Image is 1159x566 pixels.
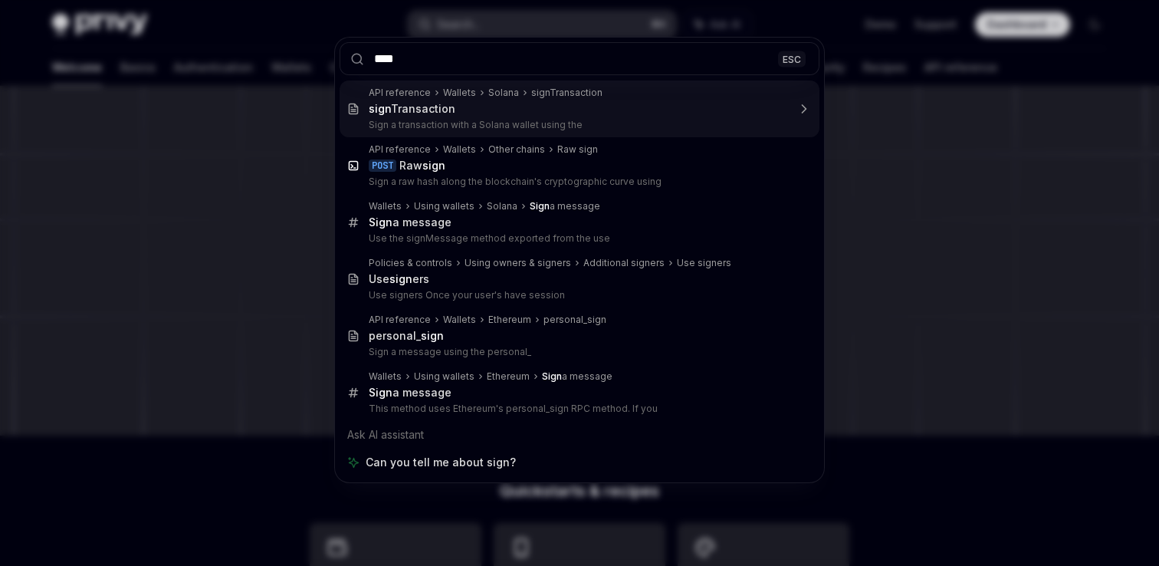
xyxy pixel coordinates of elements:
[369,119,787,131] p: Sign a transaction with a Solana wallet using the
[369,143,431,156] div: API reference
[369,102,455,116] div: Transaction
[369,329,444,343] div: personal_
[443,314,476,326] div: Wallets
[443,87,476,99] div: Wallets
[369,314,431,326] div: API reference
[369,200,402,212] div: Wallets
[369,386,451,400] div: a message
[530,200,600,212] div: a message
[369,386,392,399] b: Sign
[778,51,806,67] div: ESC
[369,272,429,286] div: Use ers
[340,421,819,449] div: Ask AI assistant
[414,370,474,383] div: Using wallets
[369,370,402,383] div: Wallets
[488,143,545,156] div: Other chains
[465,257,571,269] div: Using owners & signers
[543,314,606,326] div: personal_sign
[583,257,665,269] div: Additional signers
[369,160,396,172] div: POST
[557,143,598,156] div: Raw sign
[369,403,787,415] p: This method uses Ethereum's personal_sign RPC method. If you
[366,455,516,470] span: Can you tell me about sign?
[530,200,550,212] b: Sign
[369,176,787,188] p: Sign a raw hash along the blockchain's cryptographic curve using
[542,370,612,383] div: a message
[369,87,431,99] div: API reference
[369,289,787,301] p: Use signers Once your user's have session
[677,257,731,269] div: Use signers
[414,200,474,212] div: Using wallets
[369,102,391,115] b: sign
[488,314,531,326] div: Ethereum
[542,370,562,382] b: Sign
[487,200,517,212] div: Solana
[421,329,444,342] b: sign
[369,216,392,229] b: Sign
[389,272,412,285] b: sign
[369,232,787,245] p: Use the signMessage method exported from the use
[369,346,787,358] p: Sign a message using the personal_
[443,143,476,156] div: Wallets
[399,159,445,173] div: Raw
[369,257,452,269] div: Policies & controls
[531,87,602,99] div: signTransaction
[488,87,519,99] div: Solana
[369,216,451,229] div: a message
[487,370,530,383] div: Ethereum
[422,159,445,172] b: sign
